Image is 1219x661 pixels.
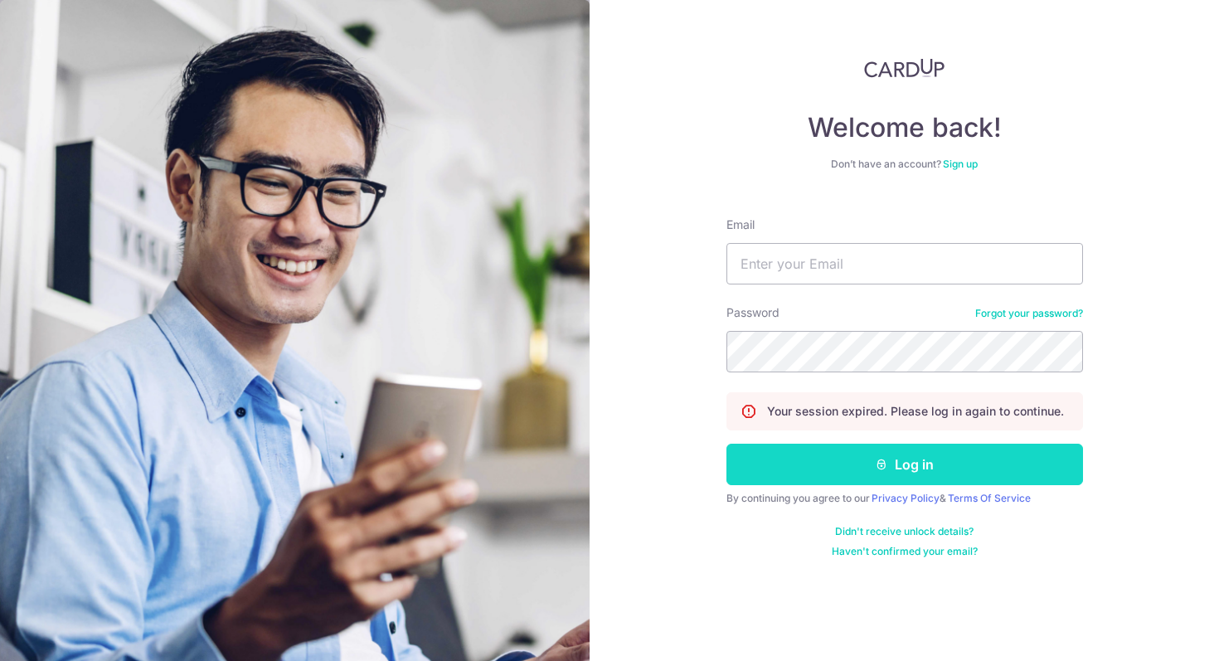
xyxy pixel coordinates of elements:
div: By continuing you agree to our & [726,492,1083,505]
a: Forgot your password? [975,307,1083,320]
a: Terms Of Service [948,492,1031,504]
a: Didn't receive unlock details? [835,525,974,538]
label: Email [726,216,755,233]
h4: Welcome back! [726,111,1083,144]
button: Log in [726,444,1083,485]
input: Enter your Email [726,243,1083,284]
a: Privacy Policy [872,492,940,504]
label: Password [726,304,779,321]
a: Sign up [943,158,978,170]
div: Don’t have an account? [726,158,1083,171]
a: Haven't confirmed your email? [832,545,978,558]
p: Your session expired. Please log in again to continue. [767,403,1064,420]
img: CardUp Logo [864,58,945,78]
